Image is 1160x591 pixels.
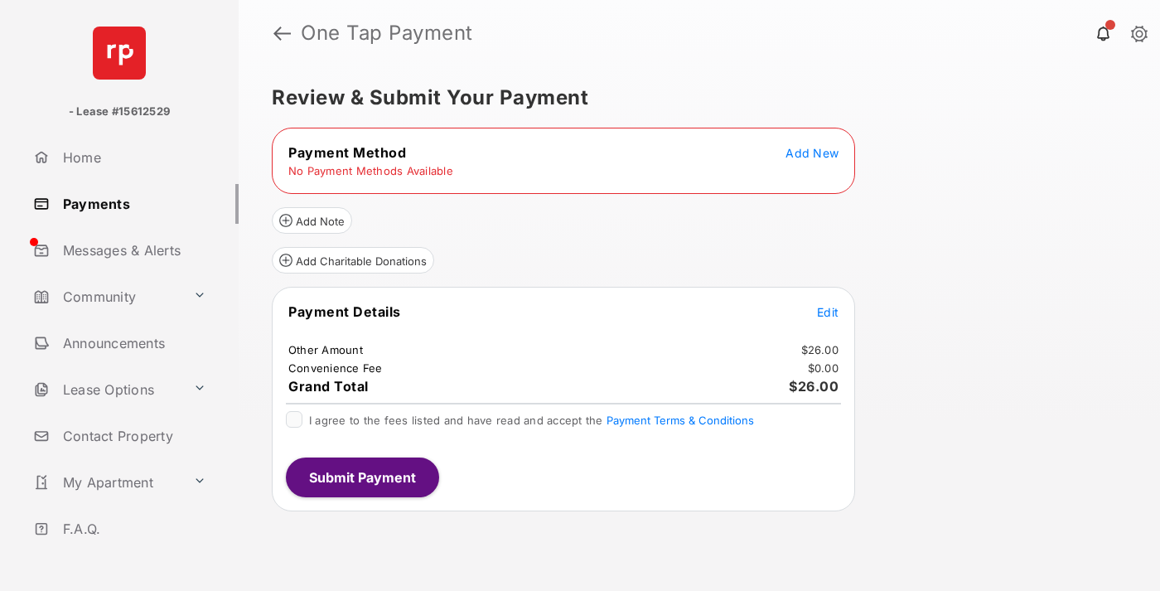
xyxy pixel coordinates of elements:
td: Other Amount [288,342,364,357]
button: Add New [785,144,839,161]
span: Add New [785,146,839,160]
a: My Apartment [27,463,186,502]
td: $26.00 [800,342,840,357]
h5: Review & Submit Your Payment [272,88,1114,108]
button: Edit [817,303,839,320]
button: I agree to the fees listed and have read and accept the [607,414,754,427]
td: $0.00 [807,361,839,375]
a: Messages & Alerts [27,230,239,270]
span: Edit [817,305,839,319]
a: Community [27,277,186,317]
strong: One Tap Payment [301,23,473,43]
button: Add Note [272,207,352,234]
p: - Lease #15612529 [69,104,170,120]
a: Home [27,138,239,177]
a: Contact Property [27,416,239,456]
a: Payments [27,184,239,224]
img: svg+xml;base64,PHN2ZyB4bWxucz0iaHR0cDovL3d3dy53My5vcmcvMjAwMC9zdmciIHdpZHRoPSI2NCIgaGVpZ2h0PSI2NC... [93,27,146,80]
span: Payment Details [288,303,401,320]
span: I agree to the fees listed and have read and accept the [309,414,754,427]
td: Convenience Fee [288,361,384,375]
span: $26.00 [789,378,839,395]
button: Submit Payment [286,458,439,497]
a: F.A.Q. [27,509,239,549]
td: No Payment Methods Available [288,163,454,178]
a: Lease Options [27,370,186,409]
button: Add Charitable Donations [272,247,434,274]
span: Payment Method [288,144,406,161]
span: Grand Total [288,378,369,395]
a: Announcements [27,323,239,363]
